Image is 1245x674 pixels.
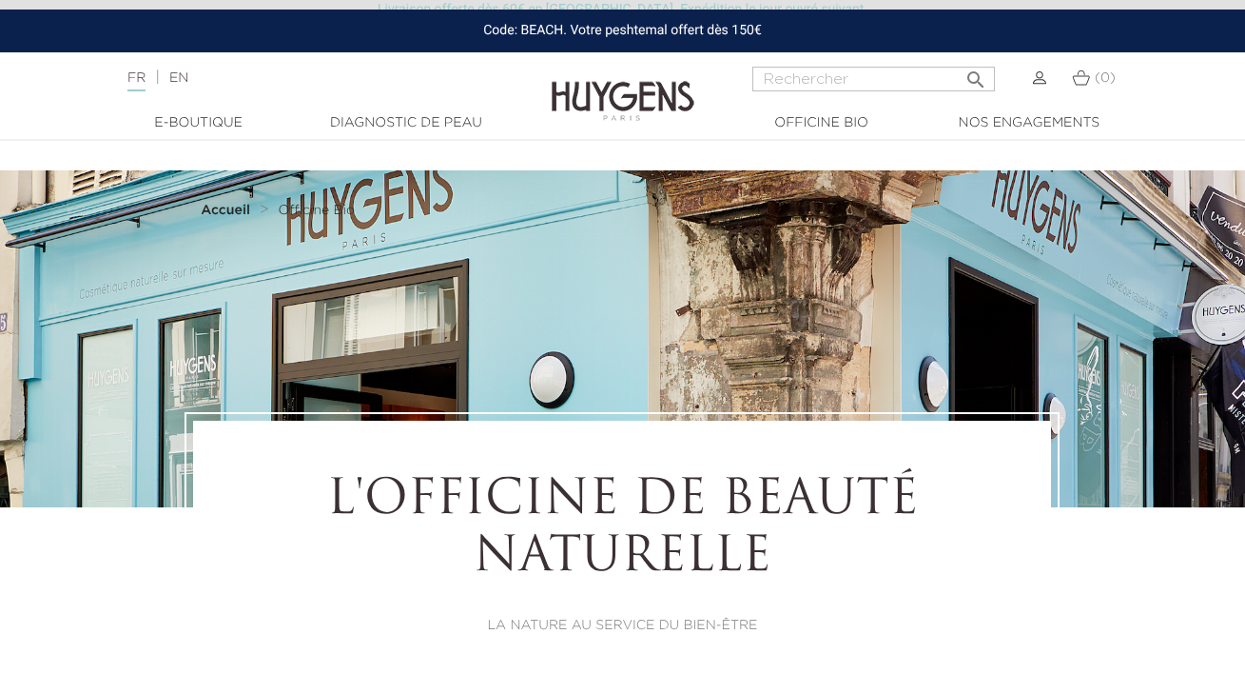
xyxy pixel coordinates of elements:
[552,50,694,124] img: Huygens
[1095,71,1116,85] span: (0)
[169,71,188,85] a: EN
[118,67,504,89] div: |
[127,71,146,91] a: FR
[311,113,501,133] a: Diagnostic de peau
[279,203,356,218] a: Officine Bio
[727,113,917,133] a: Officine Bio
[934,113,1124,133] a: Nos engagements
[104,113,294,133] a: E-Boutique
[279,204,356,217] span: Officine Bio
[201,204,250,217] strong: Accueil
[201,203,254,218] a: Accueil
[959,61,993,87] button: 
[245,616,999,636] p: LA NATURE AU SERVICE DU BIEN-ÊTRE
[245,473,999,587] h1: L'OFFICINE DE BEAUTÉ NATURELLE
[752,67,995,91] input: Rechercher
[964,63,987,86] i: 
